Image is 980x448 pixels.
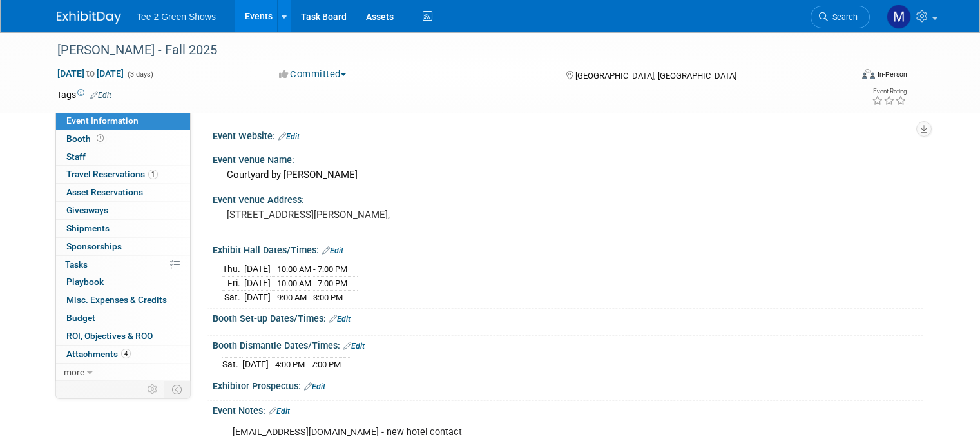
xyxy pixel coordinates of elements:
[66,115,139,126] span: Event Information
[56,256,190,273] a: Tasks
[66,295,167,305] span: Misc. Expenses & Credits
[274,68,351,81] button: Committed
[887,5,911,29] img: Michael Kruger
[57,11,121,24] img: ExhibitDay
[213,336,923,353] div: Booth Dismantle Dates/Times:
[56,364,190,381] a: more
[65,259,88,269] span: Tasks
[56,238,190,255] a: Sponsorships
[244,262,271,277] td: [DATE]
[872,88,907,95] div: Event Rating
[56,273,190,291] a: Playbook
[56,112,190,130] a: Event Information
[213,309,923,326] div: Booth Set-up Dates/Times:
[213,126,923,143] div: Event Website:
[222,358,242,371] td: Sat.
[213,401,923,418] div: Event Notes:
[304,382,325,391] a: Edit
[126,70,153,79] span: (3 days)
[148,170,158,179] span: 1
[94,133,106,143] span: Booth not reserved yet
[213,376,923,393] div: Exhibitor Prospectus:
[269,407,290,416] a: Edit
[56,327,190,345] a: ROI, Objectives & ROO
[137,12,216,22] span: Tee 2 Green Shows
[222,277,244,291] td: Fri.
[66,349,131,359] span: Attachments
[56,220,190,237] a: Shipments
[90,91,111,100] a: Edit
[227,209,495,220] pre: [STREET_ADDRESS][PERSON_NAME],
[275,360,341,369] span: 4:00 PM - 7:00 PM
[66,169,158,179] span: Travel Reservations
[56,184,190,201] a: Asset Reservations
[224,420,785,445] div: [EMAIL_ADDRESS][DOMAIN_NAME] - new hotel contact
[343,342,365,351] a: Edit
[277,264,347,274] span: 10:00 AM - 7:00 PM
[877,70,907,79] div: In-Person
[213,190,923,206] div: Event Venue Address:
[56,309,190,327] a: Budget
[56,130,190,148] a: Booth
[56,166,190,183] a: Travel Reservations1
[66,133,106,144] span: Booth
[782,67,907,86] div: Event Format
[222,165,914,185] div: Courtyard by [PERSON_NAME]
[575,71,736,81] span: [GEOGRAPHIC_DATA], [GEOGRAPHIC_DATA]
[84,68,97,79] span: to
[242,358,269,371] td: [DATE]
[53,39,835,62] div: [PERSON_NAME] - Fall 2025
[66,151,86,162] span: Staff
[66,241,122,251] span: Sponsorships
[213,150,923,166] div: Event Venue Name:
[66,331,153,341] span: ROI, Objectives & ROO
[278,132,300,141] a: Edit
[56,346,190,363] a: Attachments4
[56,202,190,219] a: Giveaways
[862,69,875,79] img: Format-Inperson.png
[66,277,104,287] span: Playbook
[222,262,244,277] td: Thu.
[329,315,351,324] a: Edit
[56,291,190,309] a: Misc. Expenses & Credits
[66,205,108,215] span: Giveaways
[277,293,343,302] span: 9:00 AM - 3:00 PM
[66,187,143,197] span: Asset Reservations
[828,12,858,22] span: Search
[142,381,164,398] td: Personalize Event Tab Strip
[57,88,111,101] td: Tags
[277,278,347,288] span: 10:00 AM - 7:00 PM
[244,277,271,291] td: [DATE]
[66,223,110,233] span: Shipments
[56,148,190,166] a: Staff
[213,240,923,257] div: Exhibit Hall Dates/Times:
[121,349,131,358] span: 4
[66,313,95,323] span: Budget
[244,290,271,304] td: [DATE]
[811,6,870,28] a: Search
[57,68,124,79] span: [DATE] [DATE]
[222,290,244,304] td: Sat.
[322,246,343,255] a: Edit
[64,367,84,377] span: more
[164,381,191,398] td: Toggle Event Tabs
